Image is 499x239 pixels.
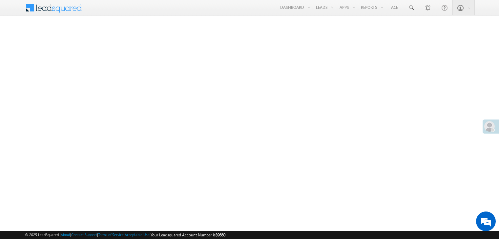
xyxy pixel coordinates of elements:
[125,232,150,237] a: Acceptable Use
[25,232,225,238] span: © 2025 LeadSquared | | | | |
[216,232,225,237] span: 39660
[61,232,70,237] a: About
[98,232,124,237] a: Terms of Service
[71,232,97,237] a: Contact Support
[151,232,225,237] span: Your Leadsquared Account Number is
